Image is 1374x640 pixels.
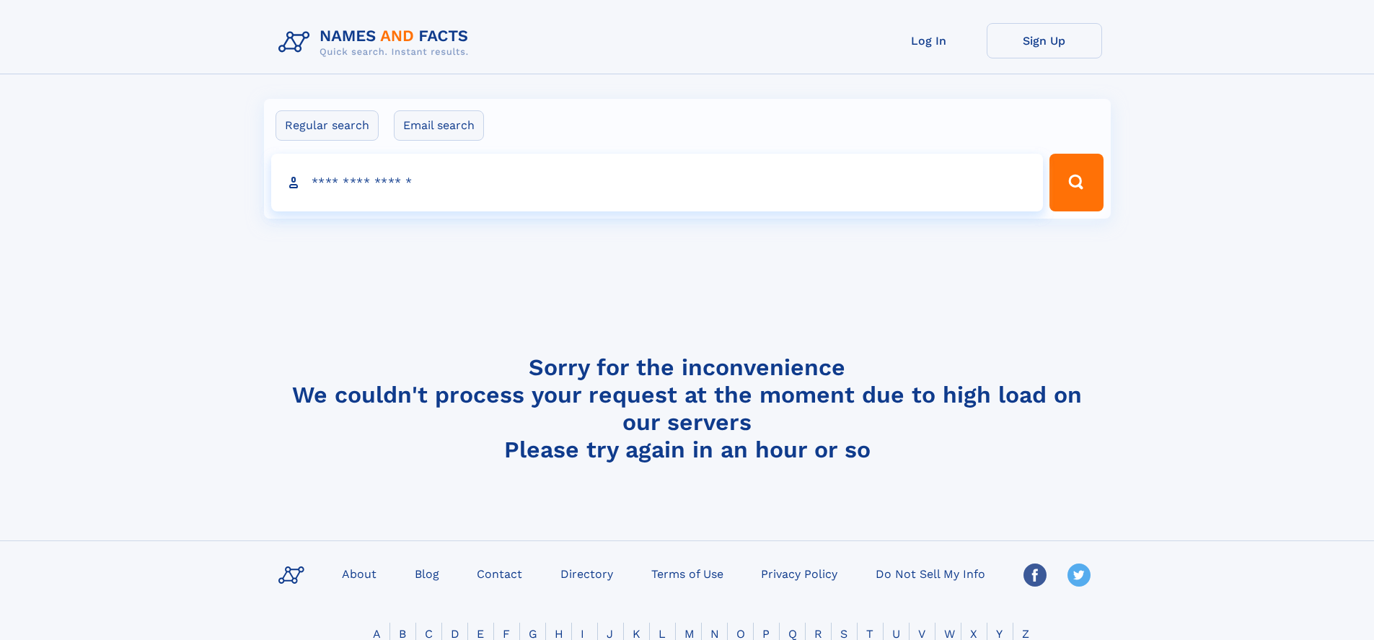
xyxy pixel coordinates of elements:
a: Terms of Use [646,563,729,584]
a: Directory [555,563,619,584]
a: Log In [871,23,987,58]
img: Logo Names and Facts [273,23,480,62]
input: search input [271,154,1044,211]
label: Email search [394,110,484,141]
a: Contact [471,563,528,584]
a: Blog [409,563,445,584]
a: Do Not Sell My Info [870,563,991,584]
label: Regular search [276,110,379,141]
img: Twitter [1067,564,1091,587]
img: Facebook [1023,564,1047,587]
a: Privacy Policy [755,563,843,584]
button: Search Button [1049,154,1103,211]
a: Sign Up [987,23,1102,58]
a: About [336,563,382,584]
h4: Sorry for the inconvenience We couldn't process your request at the moment due to high load on ou... [273,354,1102,463]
